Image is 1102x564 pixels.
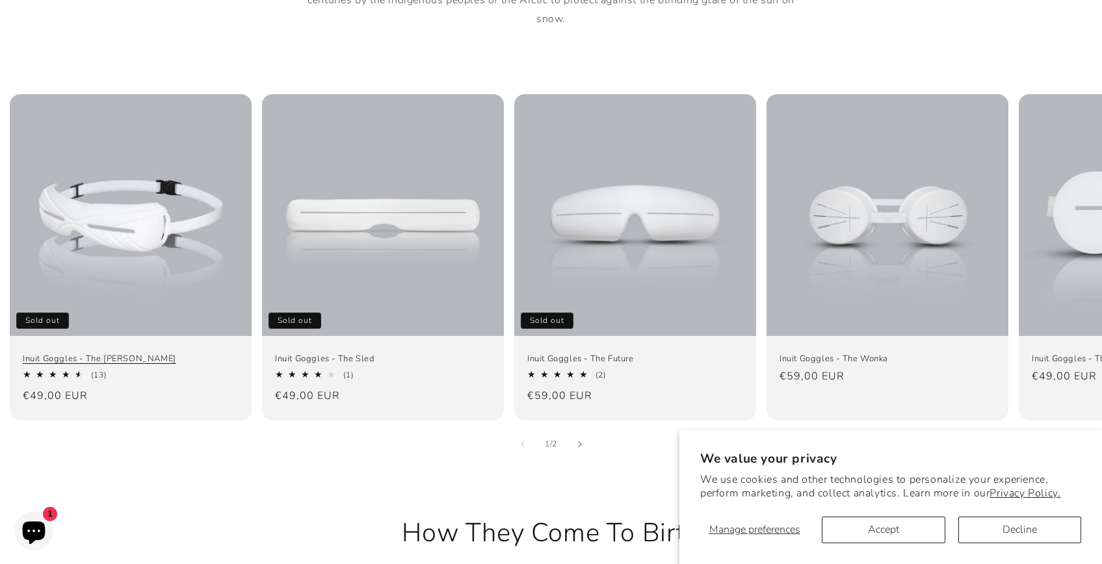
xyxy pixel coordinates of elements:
a: Inuit Goggles - The Future [527,353,743,365]
span: 2 [552,437,557,450]
button: Accept [822,517,945,543]
button: Slide right [566,430,594,459]
p: We use cookies and other technologies to personalize your experience, perform marketing, and coll... [700,473,1081,500]
a: Inuit Goggles - The Wonka [780,353,995,365]
inbox-online-store-chat: Shopify online store chat [10,511,57,554]
h2: How They Come To Birth [298,516,805,550]
button: Decline [958,517,1081,543]
h2: We value your privacy [700,451,1081,467]
a: Privacy Policy. [990,486,1060,500]
a: Inuit Goggles - The Sled [275,353,491,365]
span: 1 [545,437,550,450]
button: Manage preferences [700,517,809,543]
button: Slide left [508,430,537,459]
span: Manage preferences [709,522,800,537]
span: / [550,437,553,450]
a: Inuit Goggles - The [PERSON_NAME] [23,353,239,365]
